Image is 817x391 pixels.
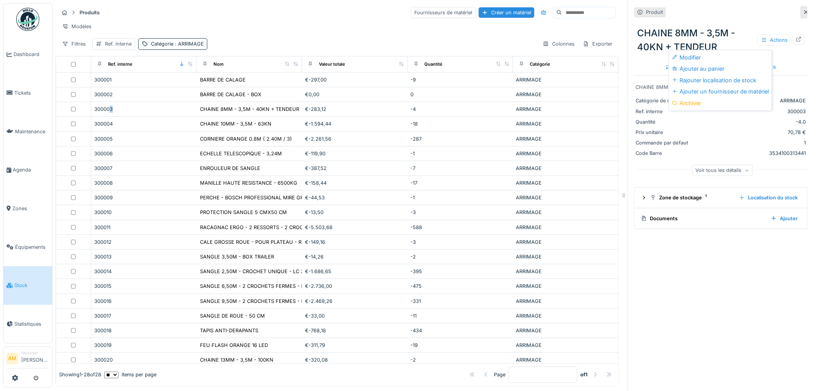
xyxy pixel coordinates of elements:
div: -4 [411,105,510,113]
summary: DocumentsAjouter [638,211,804,226]
div: €-5.503,68 [305,224,404,231]
div: BARRE DE CALAGE - BOX [200,91,261,98]
div: SANGLE 3,50M - BOX TRAILER [200,253,274,260]
div: SANGLE 9,50M - 2 CROCHETS FERMES - LC 2500DAN [200,297,332,305]
div: Page [494,371,505,378]
div: -11 [411,312,510,320]
div: -395 [411,268,510,275]
div: €-1.686,65 [305,268,404,275]
div: 300016 [94,297,193,305]
div: 300006 [94,150,193,157]
div: PROTECTION SANGLE 5 CMX50 CM [200,209,287,216]
div: Quantité [636,118,694,126]
div: -588 [411,224,510,231]
div: €-297,00 [305,76,404,83]
div: ARRIMAGE [516,297,615,305]
div: Ref. interne [636,108,694,115]
div: -19 [411,342,510,349]
div: ARRIMAGE [516,312,615,320]
div: €-2.261,56 [305,135,404,143]
div: SANGLE DE ROUE - 50 CM [200,312,265,320]
div: Showing 1 - 28 of 28 [59,371,101,378]
div: 3534100313441 [697,150,806,157]
div: Ajouter au panier [671,63,770,75]
div: €-2.469,26 [305,297,404,305]
div: ARRIMAGE [516,120,615,127]
div: €-320,08 [305,356,404,364]
div: -2 [411,356,510,364]
div: €-44,53 [305,194,404,201]
div: ARRIMAGE [516,342,615,349]
div: CHAINE 10MM - 3,5M - 63KN [200,120,271,127]
div: 300015 [94,282,193,290]
div: €-283,12 [305,105,404,113]
div: Quantité [425,61,443,68]
img: Badge_color-CXgf-gQk.svg [16,8,39,31]
div: €-311,79 [305,342,404,349]
div: Code Barre [636,150,694,157]
div: Nom [214,61,224,68]
span: : ARRIMAGE [173,41,204,47]
div: ENROULEUR DE SANGLE [200,165,260,172]
div: €-2.736,00 [305,282,404,290]
div: Filtres [59,38,89,49]
span: Zones [12,205,49,212]
span: Stock [14,282,49,289]
div: Produit [646,8,663,16]
div: -18 [411,120,510,127]
div: €-768,18 [305,327,404,334]
div: 300001 [94,76,193,83]
div: -7 [411,165,510,172]
div: 300018 [94,327,193,334]
span: Dashboard [14,51,49,58]
div: Exporter [580,38,616,49]
div: Archiver [671,97,770,109]
div: 300020 [94,356,193,364]
div: -287 [411,135,510,143]
div: Ajouter un fournisseur de matériel [671,86,770,97]
div: 300009 [94,194,193,201]
div: 300007 [94,165,193,172]
div: ECHELLE TELESCOPIQUE - 3,24M [200,150,282,157]
div: ARRIMAGE [516,194,615,201]
span: Équipements [15,243,49,251]
div: Valeur totale [319,61,345,68]
div: €-13,50 [305,209,404,216]
div: ARRIMAGE [516,150,615,157]
div: -2 [411,253,510,260]
div: CHAINE 8MM - 3,5M - 40KN + TENDEUR [636,83,806,91]
div: Commande par défaut [636,139,694,146]
div: ARRIMAGE [516,327,615,334]
strong: of 1 [580,371,588,378]
div: €-149,16 [305,238,404,246]
div: ARRIMAGE [516,253,615,260]
div: Prix unitaire [636,129,694,136]
div: ARRIMAGE [516,282,615,290]
span: Statistiques [14,320,49,328]
div: Actions [758,34,792,46]
div: -4.0 [697,118,806,126]
div: BARRE DE CALAGE [200,76,246,83]
div: 300019 [94,342,193,349]
div: 70,78 € [697,129,806,136]
span: Tickets [14,89,49,97]
div: -1 [411,150,510,157]
div: Ref. interne [108,61,132,68]
div: -475 [411,282,510,290]
div: -9 [411,76,510,83]
div: -17 [411,179,510,187]
div: 0 [411,91,510,98]
div: Modèles [59,21,95,32]
div: €-158,44 [305,179,404,187]
div: CHAINE 8MM - 3,5M - 40KN + TENDEUR [200,105,299,113]
div: €-33,00 [305,312,404,320]
div: TAPIS ANTI-DERAPANTS [200,327,258,334]
div: Localisation du stock [736,192,801,203]
div: PERCHE - BOSCH PROFESSIONAL MIRE GR 500 [200,194,314,201]
div: -3 [411,238,510,246]
div: 300012 [94,238,193,246]
div: €0,00 [305,91,404,98]
div: Ref. interne [105,40,132,48]
div: ARRIMAGE [516,91,615,98]
div: Zone de stockage [650,194,733,201]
